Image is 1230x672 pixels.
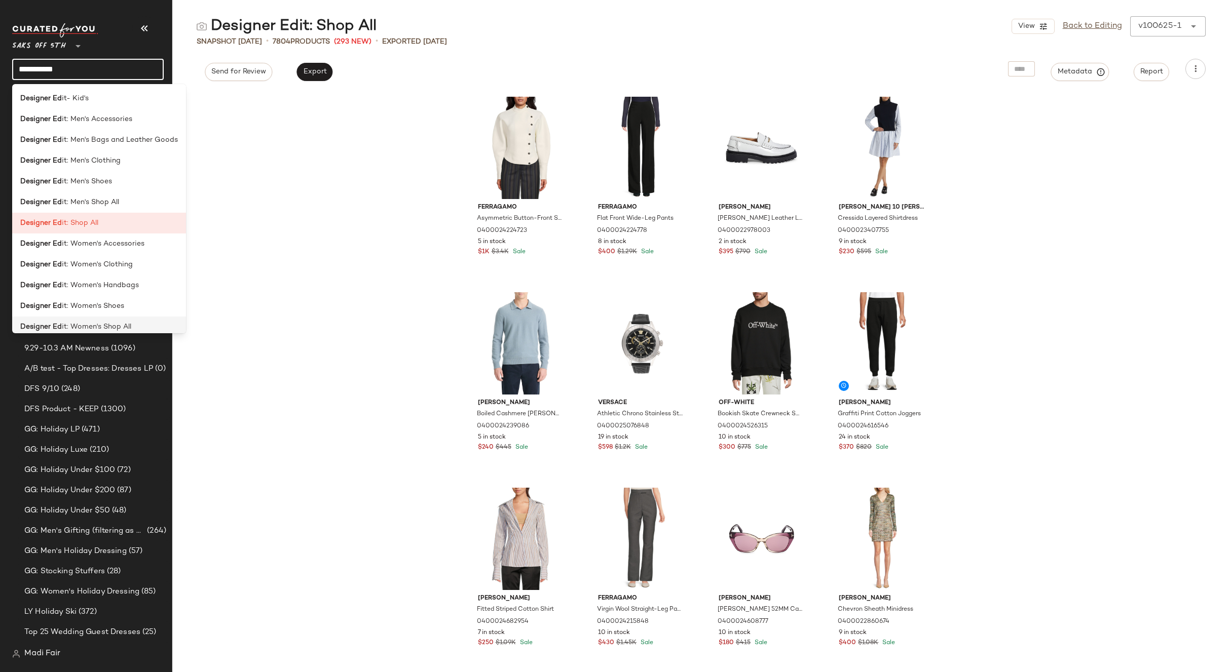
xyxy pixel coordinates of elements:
[839,594,924,603] span: [PERSON_NAME]
[839,628,867,638] span: 9 in stock
[874,444,888,451] span: Sale
[737,443,751,452] span: $775
[478,443,494,452] span: $240
[477,214,563,223] span: Asymmetric Button-Front Sweater
[616,639,637,648] span: $1.45K
[617,248,637,257] span: $1.29K
[753,249,767,255] span: Sale
[478,594,564,603] span: [PERSON_NAME]
[24,464,115,476] span: GG: Holiday Under $100
[856,443,872,452] span: $820
[20,322,62,332] b: Designer Ed
[1140,68,1163,76] span: Report
[598,203,684,212] span: Ferragamo
[839,443,854,452] span: $370
[382,36,447,47] p: Exported [DATE]
[470,97,572,199] img: 0400024224723_WHITE
[597,422,649,431] span: 0400025076848
[477,226,527,235] span: 0400024224723
[598,594,684,603] span: Ferragamo
[273,38,290,46] span: 7804
[24,444,88,456] span: GG: Holiday Luxe
[511,249,526,255] span: Sale
[470,488,572,590] img: 0400024682954
[99,404,126,415] span: (1300)
[639,249,654,255] span: Sale
[24,505,110,517] span: GG: Holiday Under $50
[105,566,121,577] span: (28)
[303,68,326,76] span: Export
[478,399,564,408] span: [PERSON_NAME]
[735,248,751,257] span: $790
[478,433,506,442] span: 5 in stock
[711,488,812,590] img: 0400024608777
[478,628,505,638] span: 7 in stock
[597,226,647,235] span: 0400024224778
[24,363,153,375] span: A/B test - Top Dresses: Dresses LP
[12,34,66,53] span: Saks OFF 5TH
[838,422,888,431] span: 0400024616546
[598,248,615,257] span: $400
[24,485,115,496] span: GG: Holiday Under $200
[513,444,528,451] span: Sale
[492,248,509,257] span: $3.4K
[24,525,145,537] span: GG: Men's Gifting (filtering as women's)
[719,639,734,648] span: $180
[719,594,804,603] span: [PERSON_NAME]
[12,650,20,658] img: svg%3e
[296,63,332,81] button: Export
[115,485,131,496] span: (87)
[496,639,516,648] span: $1.09K
[24,648,60,660] span: Madi Fair
[839,238,867,247] span: 9 in stock
[24,424,80,436] span: GG: Holiday LP
[62,280,139,291] span: it: Women's Handbags
[24,626,140,638] span: Top 25 Wedding Guest Dresses
[273,36,330,47] div: Products
[598,628,630,638] span: 10 in stock
[477,422,529,431] span: 0400024239086
[205,63,272,81] button: Send for Review
[598,443,613,452] span: $598
[858,639,878,648] span: $1.08K
[753,444,768,451] span: Sale
[597,617,649,626] span: 0400024215848
[139,586,156,598] span: (85)
[24,586,139,598] span: GG: Women's Holiday Dressing
[334,36,371,47] span: (293 New)
[873,249,888,255] span: Sale
[62,155,121,166] span: it: Men's Clothing
[718,410,803,419] span: Bookish Skate Crewneck Sweatshirt
[20,135,62,145] b: Designer Ed
[1134,63,1169,81] button: Report
[1017,22,1034,30] span: View
[711,97,812,199] img: 0400022978003_WHITE
[20,176,62,187] b: Designer Ed
[77,606,97,618] span: (372)
[719,628,751,638] span: 10 in stock
[62,322,131,332] span: it: Women's Shop All
[718,226,770,235] span: 0400022978003
[598,238,626,247] span: 8 in stock
[62,301,124,311] span: it: Women's Shoes
[109,343,135,354] span: (1096)
[838,605,913,614] span: Chevron Sheath Minidress
[62,218,98,228] span: it: Shop All
[1051,63,1109,81] button: Metadata
[115,464,131,476] span: (72)
[718,617,768,626] span: 0400024608777
[838,410,921,419] span: Graffiti Print Cotton Joggers
[20,280,62,291] b: Designer Ed
[478,248,490,257] span: $1K
[839,248,854,257] span: $230
[24,566,105,577] span: GG: Stocking Stuffers
[20,239,62,249] b: Designer Ed
[590,292,692,394] img: 0400025076848_BLACK
[719,443,735,452] span: $300
[62,135,178,145] span: it: Men's Bags and Leather Goods
[266,35,269,48] span: •
[838,617,889,626] span: 0400022860674
[590,97,692,199] img: 0400024224778_BLACK
[20,301,62,311] b: Designer Ed
[197,36,262,47] span: Snapshot [DATE]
